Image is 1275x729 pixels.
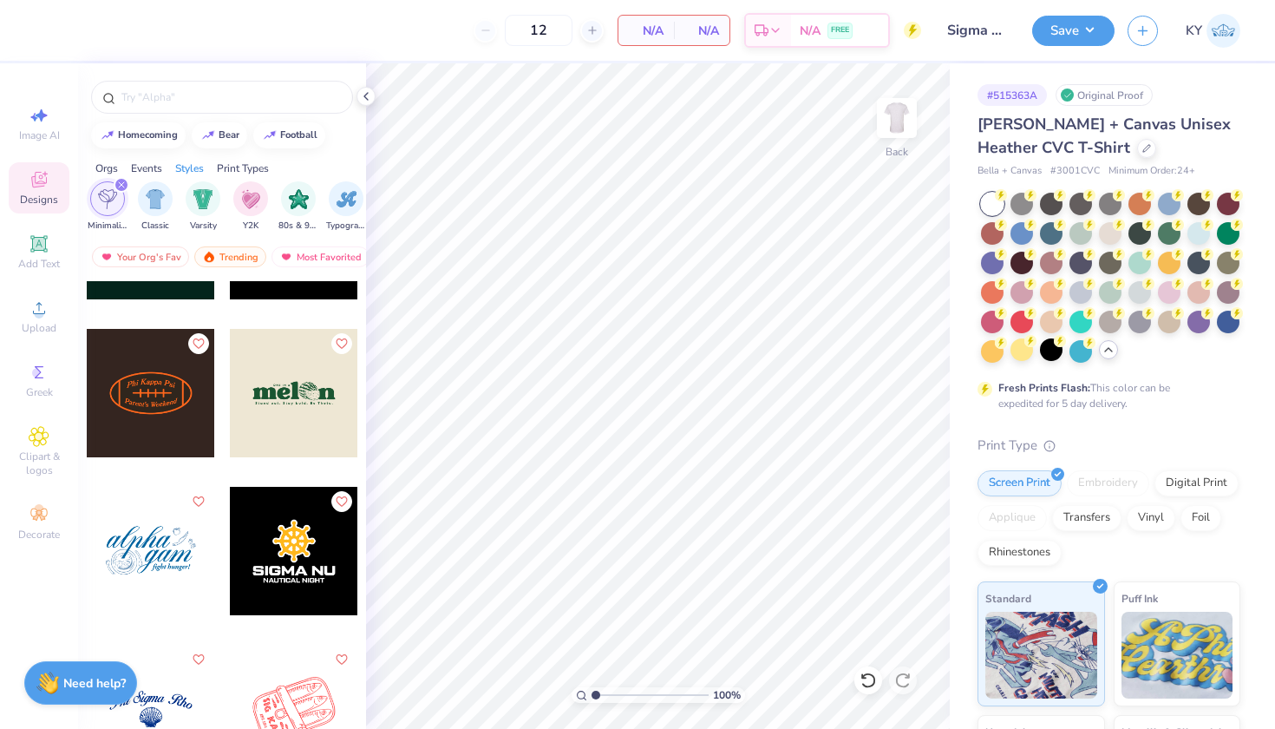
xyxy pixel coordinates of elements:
[20,193,58,207] span: Designs
[1186,14,1240,48] a: KY
[331,649,352,670] button: Like
[879,101,914,135] img: Back
[1032,16,1115,46] button: Save
[98,189,117,209] img: Minimalist Image
[63,675,126,692] strong: Need help?
[18,257,60,271] span: Add Text
[985,589,1031,607] span: Standard
[977,470,1062,496] div: Screen Print
[1127,505,1175,531] div: Vinyl
[219,130,239,140] div: bear
[977,505,1047,531] div: Applique
[88,181,127,233] button: filter button
[188,333,209,354] button: Like
[186,181,220,233] div: filter for Varsity
[1121,589,1158,607] span: Puff Ink
[800,22,821,40] span: N/A
[629,22,664,40] span: N/A
[138,181,173,233] div: filter for Classic
[998,380,1212,411] div: This color can be expedited for 5 day delivery.
[1067,470,1149,496] div: Embroidery
[101,130,114,141] img: trend_line.gif
[977,84,1047,106] div: # 515363A
[233,181,268,233] div: filter for Y2K
[18,528,60,542] span: Decorate
[138,181,173,233] button: filter button
[241,189,260,209] img: Y2K Image
[331,491,352,512] button: Like
[9,450,69,477] span: Clipart & logos
[188,491,209,512] button: Like
[120,89,342,106] input: Try "Alpha"
[684,22,719,40] span: N/A
[233,181,268,233] button: filter button
[118,130,178,140] div: homecoming
[202,251,216,263] img: trending.gif
[279,251,293,263] img: most_fav.gif
[253,122,325,148] button: football
[1186,21,1202,41] span: KY
[190,220,217,233] span: Varsity
[131,161,162,176] div: Events
[91,122,186,148] button: homecoming
[886,144,908,160] div: Back
[1121,612,1233,699] img: Puff Ink
[95,161,118,176] div: Orgs
[186,181,220,233] button: filter button
[289,189,309,209] img: 80s & 90s Image
[977,114,1231,158] span: [PERSON_NAME] + Canvas Unisex Heather CVC T-Shirt
[934,13,1019,48] input: Untitled Design
[201,130,215,141] img: trend_line.gif
[977,436,1240,456] div: Print Type
[278,220,318,233] span: 80s & 90s
[1052,505,1121,531] div: Transfers
[713,687,741,703] span: 100 %
[271,246,369,267] div: Most Favorited
[175,161,204,176] div: Styles
[188,649,209,670] button: Like
[217,161,269,176] div: Print Types
[326,181,366,233] button: filter button
[278,181,318,233] div: filter for 80s & 90s
[278,181,318,233] button: filter button
[192,122,247,148] button: bear
[326,220,366,233] span: Typography
[88,181,127,233] div: filter for Minimalist
[505,15,572,46] input: – –
[22,321,56,335] span: Upload
[26,385,53,399] span: Greek
[977,540,1062,566] div: Rhinestones
[146,189,166,209] img: Classic Image
[243,220,258,233] span: Y2K
[985,612,1097,699] img: Standard
[141,220,169,233] span: Classic
[1056,84,1153,106] div: Original Proof
[263,130,277,141] img: trend_line.gif
[1108,164,1195,179] span: Minimum Order: 24 +
[1206,14,1240,48] img: Kiersten York
[331,333,352,354] button: Like
[831,24,849,36] span: FREE
[998,381,1090,395] strong: Fresh Prints Flash:
[977,164,1042,179] span: Bella + Canvas
[1050,164,1100,179] span: # 3001CVC
[19,128,60,142] span: Image AI
[88,220,127,233] span: Minimalist
[193,189,213,209] img: Varsity Image
[1154,470,1239,496] div: Digital Print
[337,189,356,209] img: Typography Image
[92,246,189,267] div: Your Org's Fav
[194,246,266,267] div: Trending
[100,251,114,263] img: most_fav.gif
[280,130,317,140] div: football
[1180,505,1221,531] div: Foil
[326,181,366,233] div: filter for Typography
